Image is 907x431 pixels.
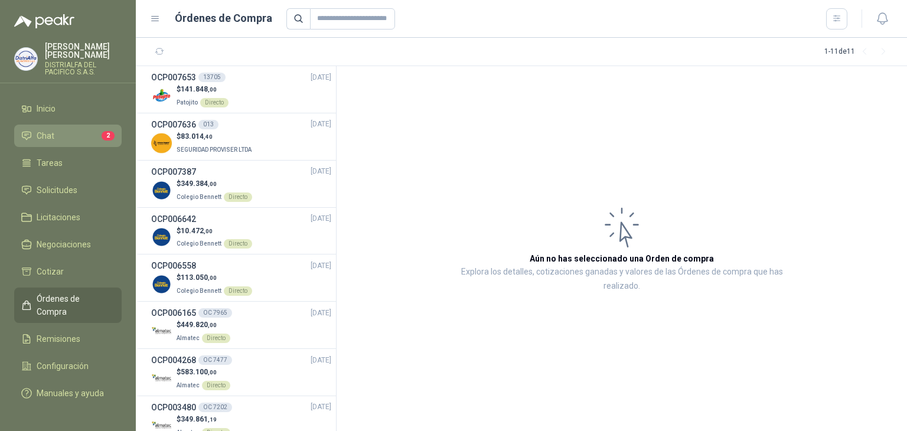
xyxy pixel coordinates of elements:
[151,306,331,344] a: OCP006165OC 7965[DATE] Company Logo$449.820,00AlmatecDirecto
[181,321,217,329] span: 449.820
[45,43,122,59] p: [PERSON_NAME] [PERSON_NAME]
[37,211,80,224] span: Licitaciones
[177,272,252,283] p: $
[311,401,331,413] span: [DATE]
[181,227,213,235] span: 10.472
[311,308,331,319] span: [DATE]
[202,381,230,390] div: Directo
[14,382,122,404] a: Manuales y ayuda
[37,360,89,373] span: Configuración
[151,213,196,226] h3: OCP006642
[311,260,331,272] span: [DATE]
[151,321,172,342] img: Company Logo
[177,382,200,388] span: Almatec
[181,368,217,376] span: 583.100
[177,335,200,341] span: Almatec
[177,146,252,153] span: SEGURIDAD PROVISER LTDA
[455,265,789,293] p: Explora los detalles, cotizaciones ganadas y valores de las Órdenes de compra que has realizado.
[37,129,54,142] span: Chat
[14,355,122,377] a: Configuración
[311,355,331,366] span: [DATE]
[311,72,331,83] span: [DATE]
[177,367,230,378] p: $
[151,86,172,106] img: Company Logo
[151,71,331,108] a: OCP00765313705[DATE] Company Logo$141.848,00PatojitoDirecto
[224,286,252,296] div: Directo
[151,118,196,131] h3: OCP007636
[151,401,196,414] h3: OCP003480
[151,354,331,391] a: OCP004268OC 7477[DATE] Company Logo$583.100,00AlmatecDirecto
[151,165,196,178] h3: OCP007387
[208,369,217,376] span: ,00
[151,213,331,250] a: OCP006642[DATE] Company Logo$10.472,00Colegio BennettDirecto
[530,252,714,265] h3: Aún no has seleccionado una Orden de compra
[177,240,221,247] span: Colegio Bennett
[102,131,115,141] span: 2
[37,332,80,345] span: Remisiones
[37,387,104,400] span: Manuales y ayuda
[181,179,217,188] span: 349.384
[181,415,217,423] span: 349.861
[15,48,37,70] img: Company Logo
[37,184,77,197] span: Solicitudes
[208,322,217,328] span: ,00
[200,98,229,107] div: Directo
[198,355,232,365] div: OC 7477
[14,328,122,350] a: Remisiones
[14,179,122,201] a: Solicitudes
[198,308,232,318] div: OC 7965
[198,120,218,129] div: 013
[177,319,230,331] p: $
[224,192,252,202] div: Directo
[14,14,74,28] img: Logo peakr
[177,288,221,294] span: Colegio Bennett
[151,71,196,84] h3: OCP007653
[37,238,91,251] span: Negociaciones
[14,206,122,228] a: Licitaciones
[181,85,217,93] span: 141.848
[151,368,172,389] img: Company Logo
[175,10,272,27] h1: Órdenes de Compra
[177,84,229,95] p: $
[311,119,331,130] span: [DATE]
[14,260,122,283] a: Cotizar
[177,178,252,190] p: $
[37,156,63,169] span: Tareas
[181,132,213,141] span: 83.014
[198,403,232,412] div: OC 7202
[311,213,331,224] span: [DATE]
[14,125,122,147] a: Chat2
[224,239,252,249] div: Directo
[151,180,172,201] img: Company Logo
[45,61,122,76] p: DISTRIALFA DEL PACIFICO S.A.S.
[208,86,217,93] span: ,00
[151,165,331,203] a: OCP007387[DATE] Company Logo$349.384,00Colegio BennettDirecto
[177,99,198,106] span: Patojito
[14,97,122,120] a: Inicio
[37,265,64,278] span: Cotizar
[151,133,172,154] img: Company Logo
[204,133,213,140] span: ,40
[824,43,893,61] div: 1 - 11 de 11
[208,416,217,423] span: ,19
[151,259,196,272] h3: OCP006558
[311,166,331,177] span: [DATE]
[14,152,122,174] a: Tareas
[151,274,172,295] img: Company Logo
[181,273,217,282] span: 113.050
[151,118,331,155] a: OCP007636013[DATE] Company Logo$83.014,40SEGURIDAD PROVISER LTDA
[177,131,254,142] p: $
[151,259,331,296] a: OCP006558[DATE] Company Logo$113.050,00Colegio BennettDirecto
[198,73,226,82] div: 13705
[177,226,252,237] p: $
[202,334,230,343] div: Directo
[151,227,172,247] img: Company Logo
[177,194,221,200] span: Colegio Bennett
[151,306,196,319] h3: OCP006165
[177,414,230,425] p: $
[208,181,217,187] span: ,00
[151,354,196,367] h3: OCP004268
[37,292,110,318] span: Órdenes de Compra
[14,288,122,323] a: Órdenes de Compra
[37,102,56,115] span: Inicio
